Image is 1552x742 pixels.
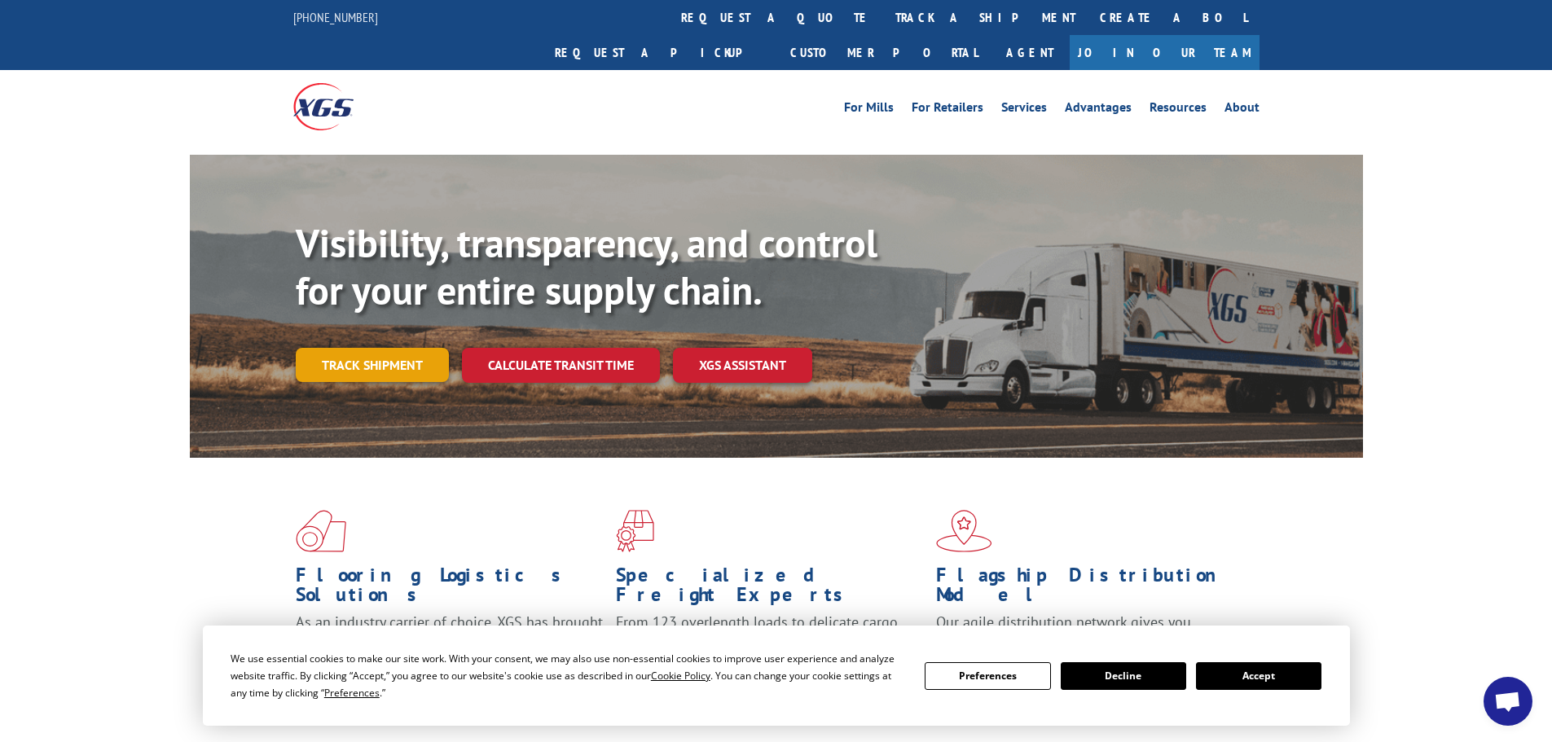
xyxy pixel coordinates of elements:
img: xgs-icon-flagship-distribution-model-red [936,510,992,552]
span: Cookie Policy [651,669,710,683]
img: xgs-icon-focused-on-flooring-red [616,510,654,552]
h1: Specialized Freight Experts [616,565,924,612]
a: [PHONE_NUMBER] [293,9,378,25]
a: Agent [990,35,1070,70]
button: Decline [1061,662,1186,690]
a: Services [1001,101,1047,119]
button: Accept [1196,662,1321,690]
button: Preferences [925,662,1050,690]
a: Calculate transit time [462,348,660,383]
a: Join Our Team [1070,35,1260,70]
a: Track shipment [296,348,449,382]
h1: Flooring Logistics Solutions [296,565,604,612]
h1: Flagship Distribution Model [936,565,1244,612]
a: About [1224,101,1260,119]
span: Our agile distribution network gives you nationwide inventory management on demand. [936,612,1236,651]
a: For Mills [844,101,894,119]
a: Customer Portal [778,35,990,70]
p: From 123 overlength loads to delicate cargo, our experienced staff knows the best way to move you... [616,612,924,685]
a: Request a pickup [543,35,778,70]
a: Resources [1150,101,1207,119]
a: Advantages [1065,101,1132,119]
b: Visibility, transparency, and control for your entire supply chain. [296,217,877,315]
a: XGS ASSISTANT [673,348,812,383]
span: Preferences [324,686,380,700]
img: xgs-icon-total-supply-chain-intelligence-red [296,510,346,552]
span: As an industry carrier of choice, XGS has brought innovation and dedication to flooring logistics... [296,612,603,670]
div: We use essential cookies to make our site work. With your consent, we may also use non-essential ... [231,650,905,701]
div: Open chat [1484,677,1532,726]
a: For Retailers [912,101,983,119]
div: Cookie Consent Prompt [203,626,1350,726]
